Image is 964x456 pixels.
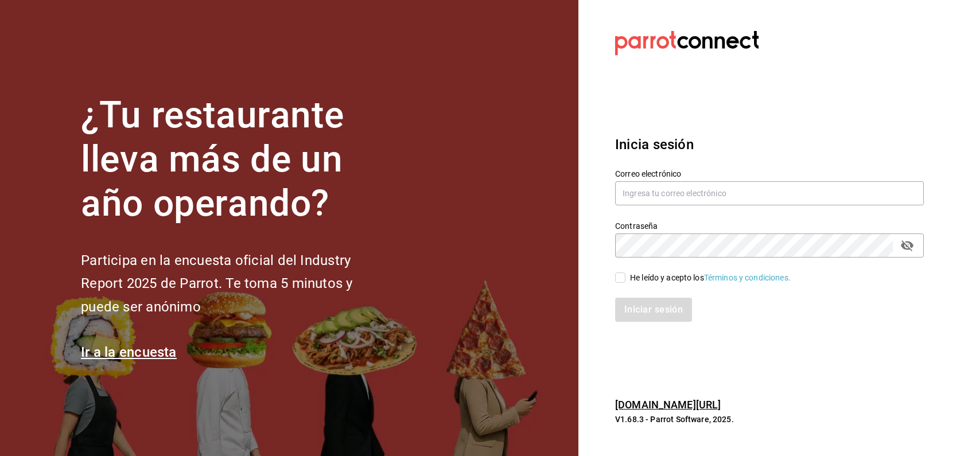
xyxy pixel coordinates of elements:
[615,170,924,178] label: Correo electrónico
[615,134,924,155] h3: Inicia sesión
[615,181,924,205] input: Ingresa tu correo electrónico
[630,272,791,284] div: He leído y acepto los
[897,236,917,255] button: passwordField
[81,344,177,360] a: Ir a la encuesta
[704,273,791,282] a: Términos y condiciones.
[81,93,391,225] h1: ¿Tu restaurante lleva más de un año operando?
[615,222,924,230] label: Contraseña
[615,414,924,425] p: V1.68.3 - Parrot Software, 2025.
[81,249,391,319] h2: Participa en la encuesta oficial del Industry Report 2025 de Parrot. Te toma 5 minutos y puede se...
[615,399,721,411] a: [DOMAIN_NAME][URL]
